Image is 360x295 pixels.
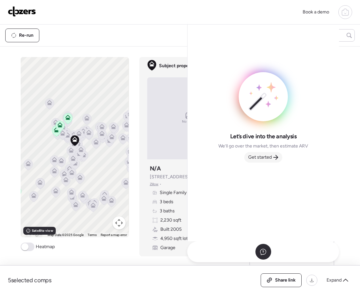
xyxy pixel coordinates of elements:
h3: N/A [150,165,161,172]
span: Let’s dive into the analysis [230,132,297,140]
span: Book a demo [303,9,329,15]
span: Zillow [150,182,159,187]
span: 5 selected comps [8,276,51,284]
a: Report a map error [101,233,127,237]
a: Open this area in Google Maps (opens a new window) [22,229,44,237]
span: Garage [160,245,175,251]
span: 3 baths [160,208,175,214]
span: 3 beds [160,199,173,205]
span: Satellite view [32,228,53,233]
span: Expand [327,277,342,284]
span: No image [182,119,196,124]
span: Share link [275,277,296,284]
span: • [160,182,161,187]
span: Re-run [19,32,33,39]
span: Built 2005 [160,226,182,233]
button: Map camera controls [112,216,126,229]
span: Subject property [159,63,195,69]
a: Terms (opens in new tab) [88,233,97,237]
span: 4,950 sqft lot [160,235,188,242]
span: Map Data ©2025 Google [48,233,84,237]
span: 2,230 sqft [160,217,181,224]
span: We’ll go over the market, then estimate ARV [218,143,308,149]
span: [STREET_ADDRESS] [150,174,192,180]
img: Logo [8,6,36,17]
span: Heatmap [36,244,55,250]
span: Single Family [160,189,187,196]
img: Google [22,229,44,237]
span: Get started [248,154,272,161]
